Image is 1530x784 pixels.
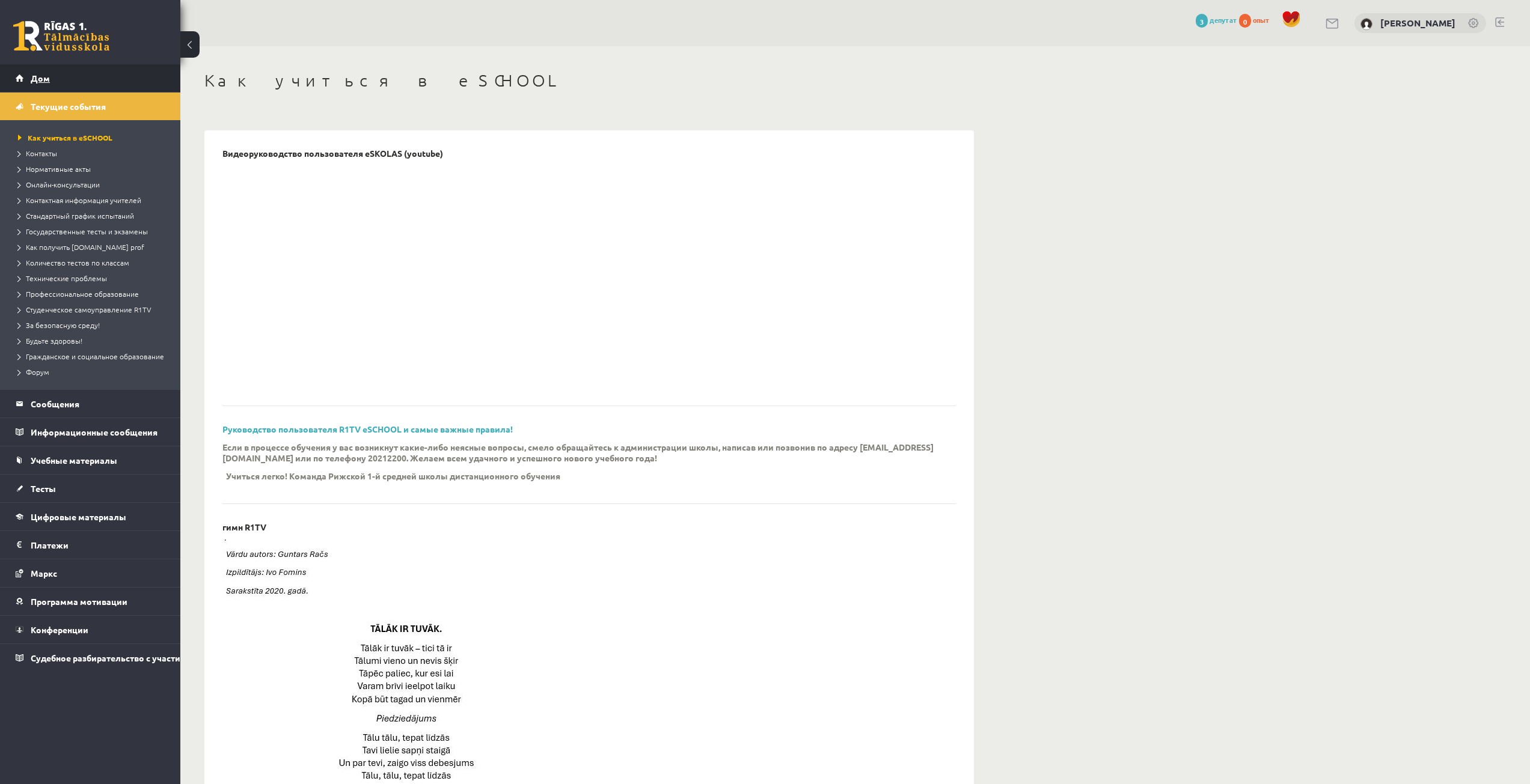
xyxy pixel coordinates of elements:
a: Руководство пользователя R1TV eSCHOOL и самые важные правила! [222,424,513,434]
a: Цифровые материалы [16,503,165,530]
a: Конференции [16,616,165,643]
font: Онлайн-консультации [26,180,100,189]
font: Количество тестов по классам [26,258,129,267]
font: Контактная информация учителей [26,195,141,205]
font: Учиться легко! [226,470,287,481]
font: Дом [31,73,50,84]
a: Дом [16,64,165,92]
a: Текущие события [16,93,165,120]
font: Контакты [26,148,57,158]
a: Студенческое самоуправление R1TV [18,304,168,315]
a: Количество тестов по классам [18,257,168,268]
font: Программа мотивации [31,596,127,607]
img: Алекс Козловский [1360,18,1372,30]
a: Государственные тесты и экзамены [18,226,168,237]
a: [PERSON_NAME] [1380,17,1455,29]
font: Судебное разбирательство с участием [PERSON_NAME] [31,652,263,663]
a: Технические проблемы [18,273,168,284]
a: Профессиональное образование [18,288,168,299]
a: Судебное разбирательство с участием [PERSON_NAME] [16,644,165,672]
font: Как учиться в eSCHOOL [28,133,112,142]
a: 0 опыт [1239,15,1276,25]
font: Если в процессе обучения у вас возникнут какие-либо неясные вопросы, смело обращайтесь к админист... [222,442,934,463]
a: Сообщения [16,390,165,418]
a: Как учиться в eSCHOOL [18,132,168,143]
a: Контактная информация учителей [18,195,168,205]
a: Контакты [18,148,168,159]
font: депутат [1210,15,1237,25]
a: Платежи [16,531,165,559]
a: Программа мотивации [16,588,165,615]
font: Платежи [31,539,69,550]
a: Нормативные акты [18,163,168,174]
font: 0 [1243,17,1247,26]
a: Стандартный график испытаний [18,210,168,221]
a: Как получить [DOMAIN_NAME] prof [18,242,168,252]
font: Сообщения [31,398,79,409]
a: Тесты [16,475,165,502]
a: За безопасную среду! [18,320,168,330]
font: Гражданское и социальное образование [26,351,164,361]
a: 3 депутат [1196,15,1237,25]
a: Информационные сообщения [16,418,165,446]
font: Информационные сообщения [31,427,158,437]
a: Рижская 1-я средняя школа заочного обучения [13,21,109,51]
font: опыт [1253,15,1270,25]
font: Будьте здоровы! [26,336,82,345]
font: Учебные материалы [31,455,117,466]
font: За безопасную среду! [26,320,100,330]
a: Учебные материалы [16,446,165,474]
font: Государственные тесты и экзамены [26,226,148,236]
font: 3 [1200,17,1204,26]
font: Как учиться в eSCHOOL [204,70,563,90]
font: Форум [26,367,49,377]
a: Будьте здоровы! [18,335,168,346]
font: Маркс [31,568,57,579]
font: Видеоруководство пользователя eSKOLAS (youtube) [222,148,443,159]
font: Технические проблемы [26,273,107,283]
font: Стандартный график испытаний [26,211,134,220]
font: Цифровые материалы [31,511,126,522]
font: Студенческое самоуправление R1TV [26,305,151,314]
a: Маркс [16,559,165,587]
font: гимн R1TV [222,521,266,532]
font: Команда Рижской 1-й средней школы дистанционного обучения [289,470,560,481]
font: Тесты [31,483,56,494]
font: Текущие события [31,101,106,112]
a: Гражданское и социальное образование [18,351,168,362]
font: Профессиональное образование [26,289,139,299]
a: Форум [18,366,168,377]
font: Нормативные акты [26,164,91,174]
a: Онлайн-консультации [18,179,168,190]
font: Как получить [DOMAIN_NAME] prof [26,242,144,252]
font: Конференции [31,624,88,635]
